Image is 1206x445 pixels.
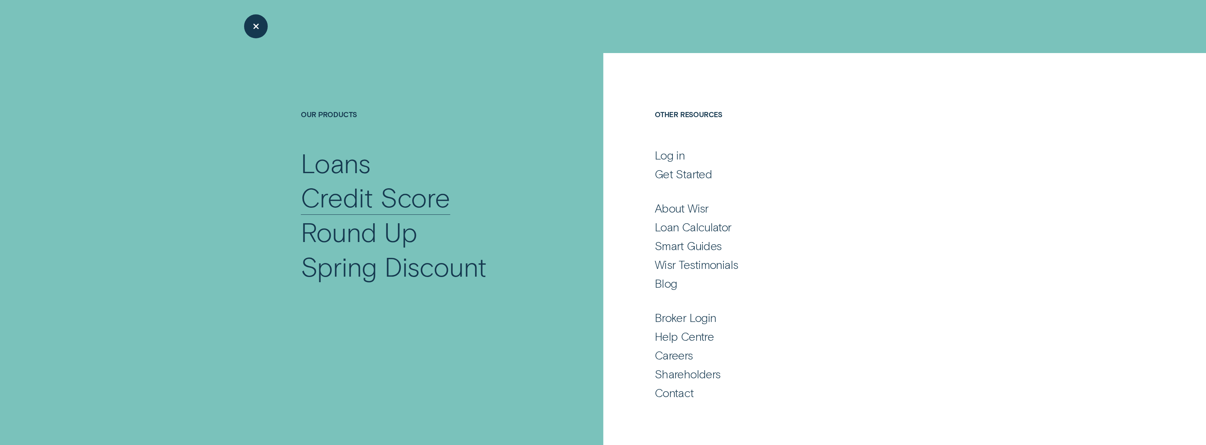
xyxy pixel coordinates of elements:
a: Credit Score [301,180,548,214]
h4: Our Products [301,110,548,146]
a: Blog [655,276,904,290]
a: Get Started [655,167,904,181]
a: Contact [655,385,904,400]
a: Log in [655,148,904,162]
div: Loan Calculator [655,220,731,234]
h4: Other Resources [655,110,904,146]
div: Help Centre [655,329,714,343]
div: Contact [655,385,694,400]
div: Wisr Testimonials [655,257,738,271]
a: Smart Guides [655,238,904,253]
div: Shareholders [655,367,721,381]
a: Shareholders [655,367,904,381]
div: Blog [655,276,677,290]
a: Loan Calculator [655,220,904,234]
div: Credit Score [301,180,450,214]
a: Wisr Testimonials [655,257,904,271]
a: Loans [301,146,548,180]
a: Careers [655,348,904,362]
div: Smart Guides [655,238,722,253]
a: Round Up [301,214,548,249]
div: Careers [655,348,693,362]
div: Get Started [655,167,712,181]
div: Loans [301,146,370,180]
a: Broker Login [655,310,904,325]
a: Help Centre [655,329,904,343]
div: Broker Login [655,310,716,325]
a: Spring Discount [301,249,548,284]
div: About Wisr [655,201,709,215]
button: Close Menu [244,14,268,38]
div: Round Up [301,214,417,249]
div: Spring Discount [301,249,486,284]
a: About Wisr [655,201,904,215]
div: Log in [655,148,685,162]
